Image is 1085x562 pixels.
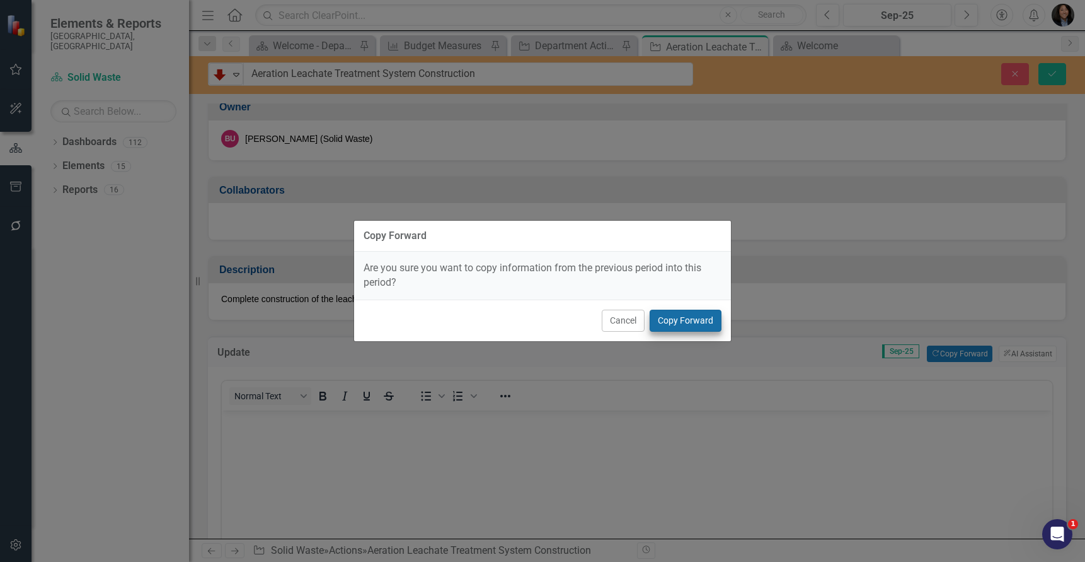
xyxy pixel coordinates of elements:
button: Copy Forward [650,310,721,332]
div: Are you sure you want to copy information from the previous period into this period? [354,252,731,300]
span: 1 [1068,519,1078,529]
button: Cancel [602,310,645,332]
div: Copy Forward [364,230,427,242]
iframe: Intercom live chat [1042,519,1072,549]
